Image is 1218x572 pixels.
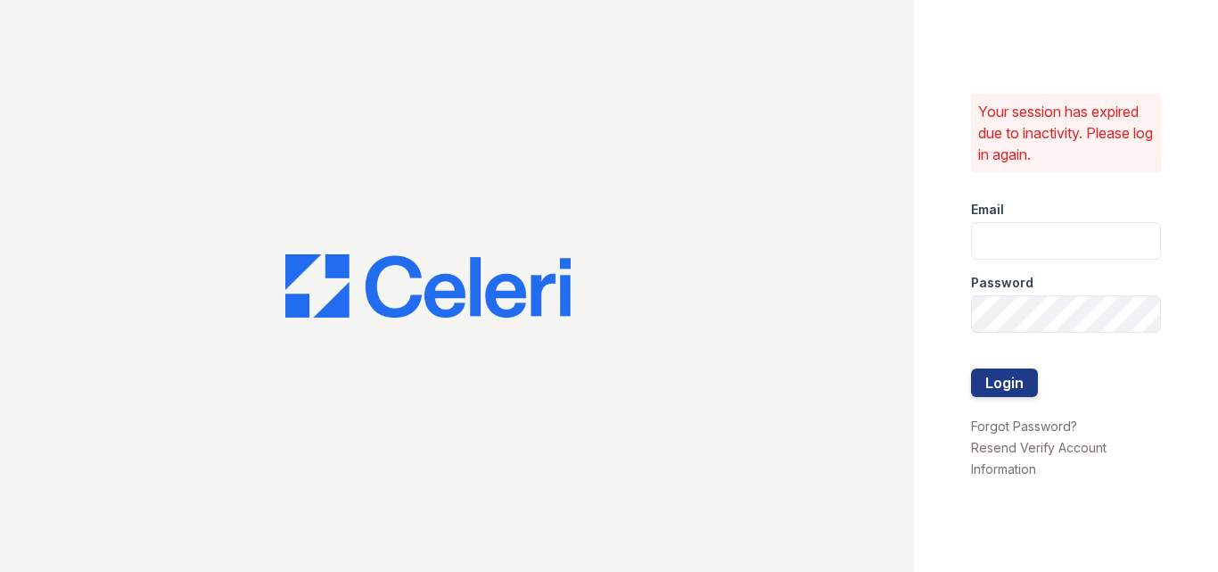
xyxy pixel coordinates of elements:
a: Forgot Password? [971,419,1077,434]
button: Login [971,369,1038,397]
img: CE_Logo_Blue-a8612792a0a2168367f1c8372b55b34899dd931a85d93a1a3d3e32e68fde9ad4.png [285,254,571,319]
label: Email [971,201,1004,219]
p: Your session has expired due to inactivity. Please log in again. [978,101,1155,165]
label: Password [971,274,1033,292]
a: Resend Verify Account Information [971,440,1107,477]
